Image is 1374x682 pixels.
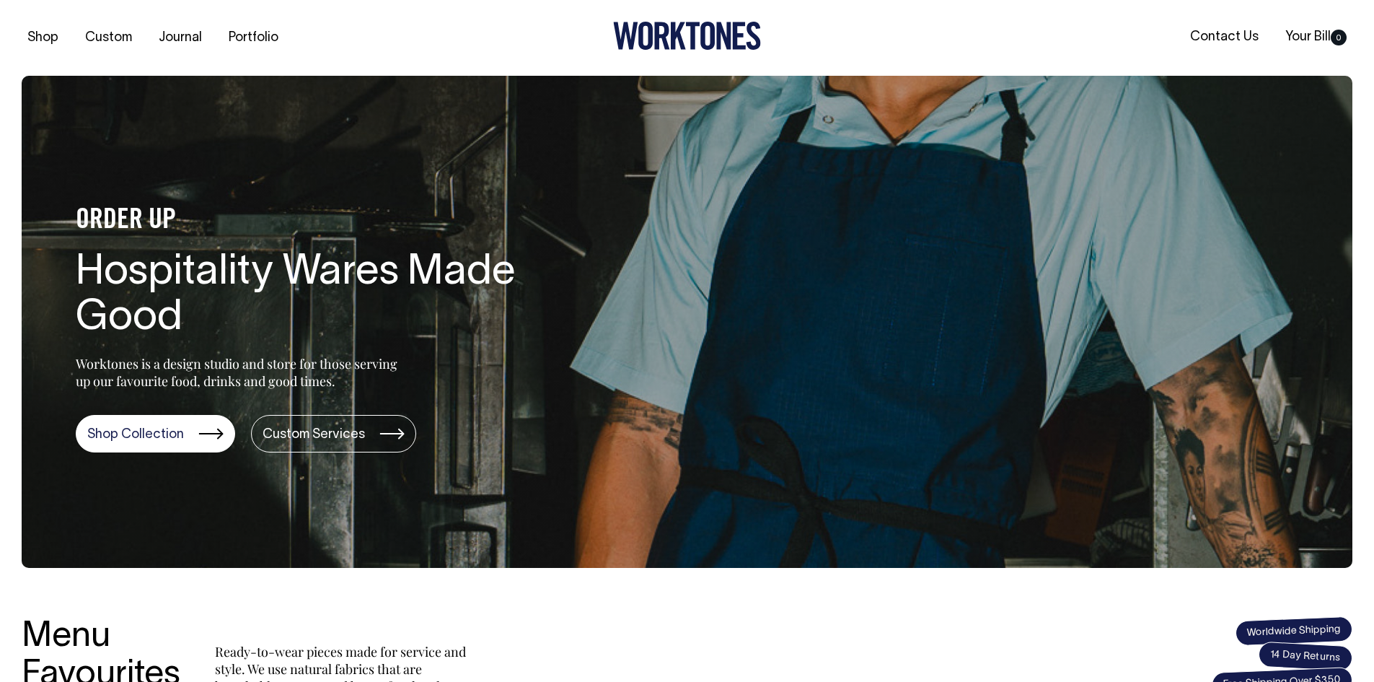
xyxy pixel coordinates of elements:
a: Contact Us [1184,25,1264,49]
h1: Hospitality Wares Made Good [76,250,537,343]
a: Shop [22,26,64,50]
a: Portfolio [223,26,284,50]
span: 0 [1331,30,1347,45]
span: 14 Day Returns [1258,642,1353,672]
a: Shop Collection [76,415,235,453]
a: Custom [79,26,138,50]
p: Worktones is a design studio and store for those serving up our favourite food, drinks and good t... [76,355,404,390]
span: Worldwide Shipping [1235,616,1352,646]
a: Custom Services [251,415,416,453]
a: Journal [153,26,208,50]
h4: ORDER UP [76,206,537,236]
a: Your Bill0 [1280,25,1352,49]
